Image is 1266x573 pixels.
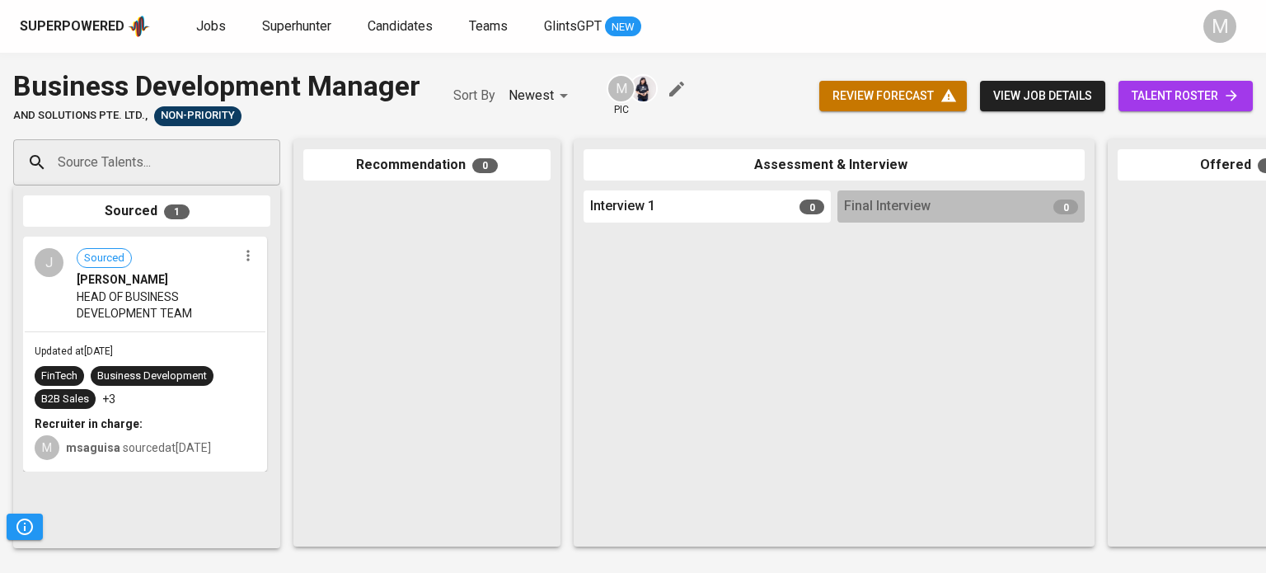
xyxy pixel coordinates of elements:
span: And Solutions Pte. Ltd., [13,108,148,124]
span: Interview 1 [590,197,655,216]
span: 0 [799,200,824,214]
button: Open [271,161,274,164]
span: NEW [605,19,641,35]
div: Business Development [97,369,207,384]
span: sourced at [DATE] [66,441,211,454]
span: Jobs [196,18,226,34]
div: Assessment & Interview [584,149,1085,181]
div: M [607,74,635,103]
div: J [35,248,63,277]
p: Newest [509,86,554,106]
span: Superhunter [262,18,331,34]
span: Final Interview [844,197,931,216]
img: monata@glints.com [631,76,656,101]
span: 0 [1053,200,1078,214]
span: Teams [469,18,508,34]
p: +3 [102,391,115,407]
div: Recommendation [303,149,551,181]
button: review forecast [819,81,967,111]
div: M [35,435,59,460]
a: Jobs [196,16,229,37]
img: app logo [128,14,150,39]
span: Sourced [77,251,131,266]
span: GlintsGPT [544,18,602,34]
div: Superpowered [20,17,124,36]
button: Pipeline Triggers [7,514,43,540]
span: review forecast [832,86,954,106]
a: Teams [469,16,511,37]
p: Sort By [453,86,495,106]
b: msaguisa [66,441,120,454]
span: 0 [472,158,498,173]
a: Superhunter [262,16,335,37]
div: M [1203,10,1236,43]
div: Business Development Manager [13,66,420,106]
div: JSourced[PERSON_NAME]HEAD OF BUSINESS DEVELOPMENT TEAMUpdated at[DATE]FinTechBusiness Development... [23,237,267,472]
a: Candidates [368,16,436,37]
a: GlintsGPT NEW [544,16,641,37]
div: Sourced [23,195,270,228]
span: view job details [993,86,1092,106]
button: view job details [980,81,1105,111]
b: Recruiter in charge: [35,417,143,430]
div: FinTech [41,369,77,384]
a: talent roster [1118,81,1253,111]
span: Candidates [368,18,433,34]
div: pic [607,74,635,117]
a: Superpoweredapp logo [20,14,150,39]
div: B2B Sales [41,392,89,407]
span: 1 [164,204,190,219]
div: Newest [509,81,574,111]
span: HEAD OF BUSINESS DEVELOPMENT TEAM [77,289,237,322]
span: Updated at [DATE] [35,345,113,357]
span: [PERSON_NAME] [77,271,168,288]
span: Non-Priority [154,108,241,124]
span: talent roster [1132,86,1240,106]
